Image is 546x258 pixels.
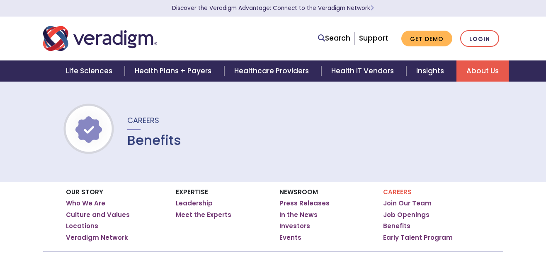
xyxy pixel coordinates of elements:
a: Get Demo [401,31,452,47]
a: Meet the Experts [176,211,231,219]
a: Login [460,30,499,47]
h1: Benefits [127,133,181,148]
a: Culture and Values [66,211,130,219]
a: Early Talent Program [383,234,453,242]
a: Discover the Veradigm Advantage: Connect to the Veradigm NetworkLearn More [172,4,374,12]
a: Benefits [383,222,410,230]
a: Insights [406,60,456,82]
a: Life Sciences [56,60,125,82]
a: Leadership [176,199,213,207]
img: Veradigm logo [43,25,157,52]
a: In the News [279,211,318,219]
a: Health Plans + Payers [125,60,224,82]
a: Press Releases [279,199,330,207]
a: Join Our Team [383,199,432,207]
a: About Us [456,60,509,82]
a: Veradigm Network [66,234,128,242]
a: Healthcare Providers [224,60,321,82]
a: Locations [66,222,98,230]
a: Health IT Vendors [321,60,406,82]
span: Learn More [370,4,374,12]
a: Search [318,33,350,44]
a: Events [279,234,301,242]
span: Careers [127,115,159,125]
a: Job Openings [383,211,430,219]
a: Who We Are [66,199,105,207]
a: Investors [279,222,310,230]
a: Support [359,33,388,43]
